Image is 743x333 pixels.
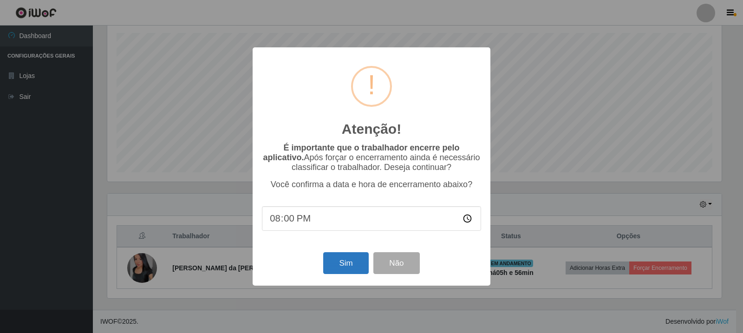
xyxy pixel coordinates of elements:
[373,252,419,274] button: Não
[323,252,368,274] button: Sim
[262,143,481,172] p: Após forçar o encerramento ainda é necessário classificar o trabalhador. Deseja continuar?
[262,180,481,189] p: Você confirma a data e hora de encerramento abaixo?
[342,121,401,137] h2: Atenção!
[263,143,459,162] b: É importante que o trabalhador encerre pelo aplicativo.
